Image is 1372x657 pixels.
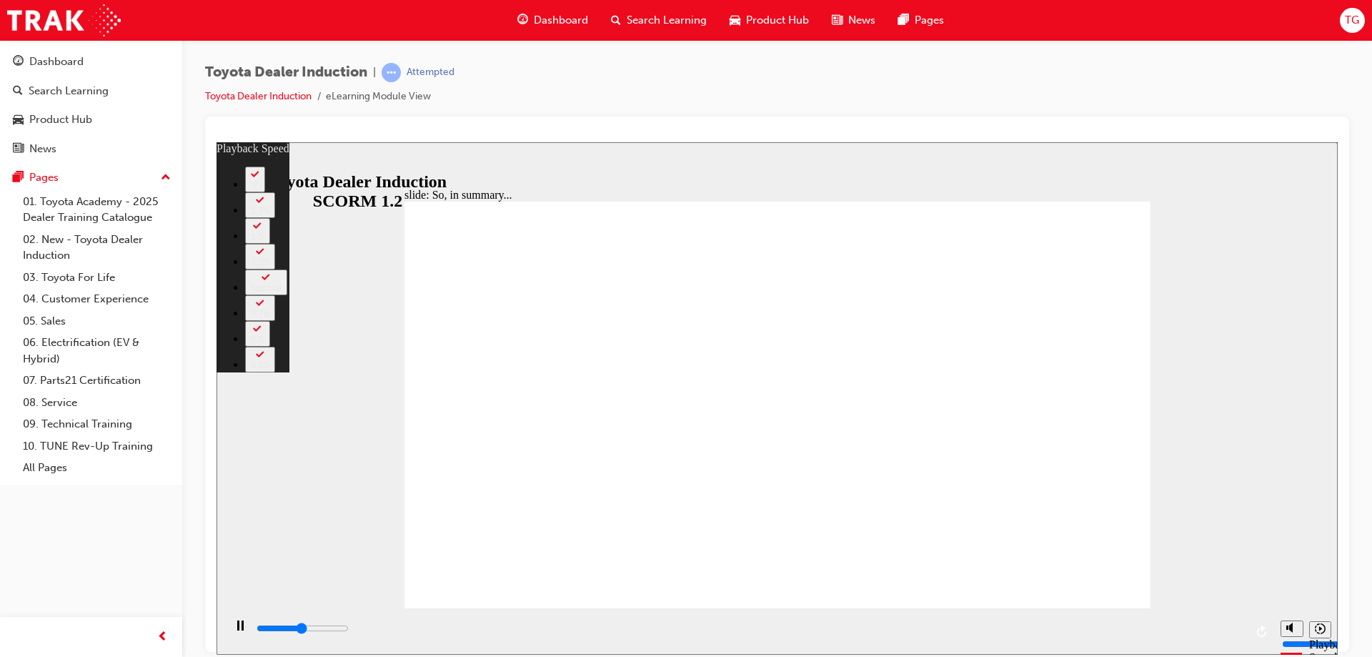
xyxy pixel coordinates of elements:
a: 02. New - Toyota Dealer Induction [17,229,177,267]
span: TG [1345,12,1359,29]
span: prev-icon [157,628,168,646]
span: search-icon [611,11,621,29]
a: 01. Toyota Academy - 2025 Dealer Training Catalogue [17,191,177,229]
a: guage-iconDashboard [506,6,600,35]
img: Trak [7,4,121,36]
span: up-icon [161,169,171,187]
a: 09. Technical Training [17,413,177,435]
a: Search Learning [6,78,177,104]
a: 07. Parts21 Certification [17,370,177,392]
button: TG [1340,8,1365,33]
a: Toyota Dealer Induction [205,90,312,102]
span: Toyota Dealer Induction [205,64,367,81]
span: news-icon [832,11,842,29]
span: search-icon [13,85,23,98]
button: Pause (Ctrl+Alt+P) [7,478,31,502]
span: Product Hub [746,12,809,29]
a: 06. Electrification (EV & Hybrid) [17,332,177,370]
span: Dashboard [534,12,588,29]
span: car-icon [13,114,24,127]
span: pages-icon [898,11,909,29]
div: Attempted [407,66,454,79]
span: guage-icon [517,11,528,29]
button: Playback speed [1093,479,1115,496]
div: misc controls [1057,466,1114,513]
span: learningRecordVerb_ATTEMPT-icon [382,63,401,82]
a: car-iconProduct Hub [718,6,820,35]
a: search-iconSearch Learning [600,6,718,35]
a: 10. TUNE Rev-Up Training [17,435,177,458]
a: All Pages [17,457,177,479]
button: Mute (Ctrl+Alt+M) [1064,478,1087,495]
span: News [848,12,875,29]
button: 2 [29,24,49,50]
button: Pages [6,164,177,191]
div: Dashboard [29,54,84,70]
div: playback controls [7,466,1057,513]
span: pages-icon [13,172,24,184]
a: 04. Customer Experience [17,288,177,310]
div: Product Hub [29,112,92,128]
button: DashboardSearch LearningProduct HubNews [6,46,177,164]
button: Replay (Ctrl+Alt+R) [1035,479,1057,500]
span: news-icon [13,143,24,156]
input: volume [1065,496,1158,508]
div: Search Learning [29,83,109,99]
div: 2 [34,37,43,48]
a: 03. Toyota For Life [17,267,177,289]
a: 08. Service [17,392,177,414]
li: eLearning Module View [326,89,431,105]
a: news-iconNews [820,6,887,35]
span: car-icon [730,11,740,29]
div: Playback Speed [1093,496,1114,522]
a: Product Hub [6,107,177,133]
a: News [6,136,177,162]
div: Pages [29,169,59,186]
span: guage-icon [13,56,24,69]
div: News [29,141,56,157]
span: Pages [915,12,944,29]
a: pages-iconPages [887,6,955,35]
a: 05. Sales [17,310,177,332]
a: Dashboard [6,49,177,75]
span: Search Learning [627,12,707,29]
span: | [373,64,376,81]
input: slide progress [40,480,132,492]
